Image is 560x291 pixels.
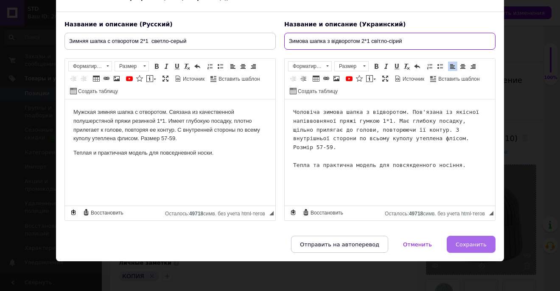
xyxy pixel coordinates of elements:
a: Увеличить отступ [299,74,308,83]
a: Развернуть [381,74,390,83]
a: Изображение [112,74,121,83]
a: Полужирный (Ctrl+B) [152,62,161,71]
span: Создать таблицу [77,88,118,95]
a: По центру [238,62,248,71]
a: Уменьшить отступ [288,74,298,83]
button: Отправить на автоперевод [291,236,388,253]
a: Добавить видео с YouTube [344,74,354,83]
div: Подсчет символов [165,209,269,217]
iframe: Визуальный текстовый редактор, FFB50B27-D4D3-41D8-966B-C4CFEDF7FBB2 [65,99,275,206]
span: Перетащите для изменения размера [269,211,274,215]
a: Источник [174,74,206,83]
a: Подчеркнутый (Ctrl+U) [392,62,401,71]
a: Уменьшить отступ [69,74,78,83]
a: Отменить (Ctrl+Z) [412,62,422,71]
a: Добавить видео с YouTube [125,74,134,83]
a: Изображение [332,74,341,83]
iframe: Визуальный текстовый редактор, 55304747-E1F2-4883-BC4D-2AEB8D841022 [285,99,495,206]
div: Подсчет символов [385,209,489,217]
a: Сделать резервную копию сейчас [288,208,298,217]
span: Создать таблицу [297,88,338,95]
a: Вставить / удалить маркированный список [435,62,445,71]
span: Размер [335,62,360,71]
span: Форматирование [288,62,323,71]
a: По левому краю [448,62,457,71]
a: Вставить/Редактировать ссылку (Ctrl+L) [322,74,331,83]
a: По правому краю [468,62,478,71]
a: По центру [458,62,468,71]
a: Вставить сообщение [365,74,377,83]
a: Отменить (Ctrl+Z) [193,62,202,71]
span: Вставить шаблон [217,76,260,83]
a: Восстановить [81,208,125,217]
a: Размер [115,61,149,71]
span: 49718 [409,211,423,217]
span: Название и описание (Украинский) [284,21,406,28]
a: Вставить/Редактировать ссылку (Ctrl+L) [102,74,111,83]
span: Источник [401,76,424,83]
span: Перетащите для изменения размера [489,211,493,215]
span: Форматирование [69,62,104,71]
a: Развернуть [161,74,170,83]
a: Форматирование [288,61,332,71]
a: Таблица [311,74,321,83]
button: Отменить [394,236,441,253]
span: Восстановить [309,209,343,217]
a: Подчеркнутый (Ctrl+U) [172,62,182,71]
a: Вставить шаблон [429,74,481,83]
a: Создать таблицу [69,86,119,96]
a: Восстановить [301,208,344,217]
a: Размер [334,61,369,71]
a: Источник [393,74,426,83]
span: Название и описание (Русский) [64,21,173,28]
a: Создать таблицу [288,86,339,96]
a: Таблица [92,74,101,83]
span: Вставить шаблон [437,76,479,83]
a: Вставить / удалить нумерованный список [205,62,215,71]
a: Убрать форматирование [402,62,412,71]
span: Отменить [403,241,432,248]
a: Вставить сообщение [145,74,157,83]
a: Убрать форматирование [182,62,192,71]
span: Восстановить [90,209,123,217]
a: Вставить иконку [355,74,364,83]
a: Увеличить отступ [79,74,88,83]
span: 49718 [189,211,203,217]
a: По левому краю [228,62,238,71]
span: Размер [115,62,140,71]
a: Вставить / удалить маркированный список [216,62,225,71]
a: По правому краю [249,62,258,71]
a: Вставить шаблон [209,74,261,83]
a: Курсив (Ctrl+I) [382,62,391,71]
span: Источник [182,76,204,83]
a: Полужирный (Ctrl+B) [372,62,381,71]
span: Отправить на автоперевод [300,241,379,248]
a: Форматирование [68,61,112,71]
a: Курсив (Ctrl+I) [162,62,171,71]
span: Сохранить [456,241,487,248]
a: Вставить / удалить нумерованный список [425,62,434,71]
a: Сделать резервную копию сейчас [69,208,78,217]
a: Вставить иконку [135,74,144,83]
button: Сохранить [447,236,496,253]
